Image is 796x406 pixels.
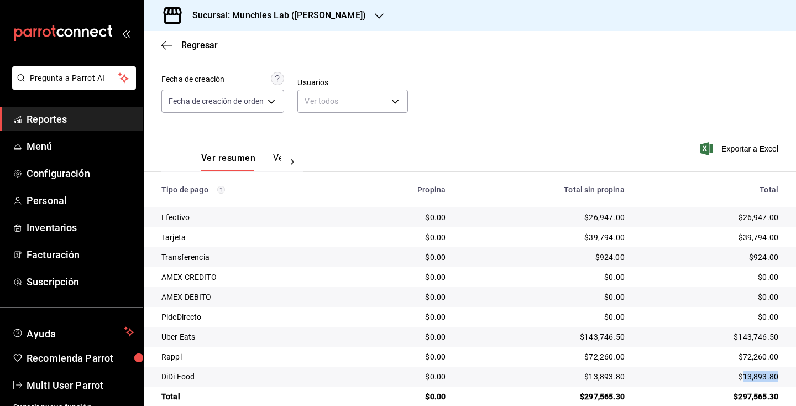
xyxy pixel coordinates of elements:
[27,378,134,393] span: Multi User Parrot
[703,142,778,155] button: Exportar a Excel
[27,193,134,208] span: Personal
[463,212,625,223] div: $26,947.00
[642,272,778,283] div: $0.00
[201,153,281,171] div: navigation tabs
[463,232,625,243] div: $39,794.00
[8,80,136,92] a: Pregunta a Parrot AI
[27,112,134,127] span: Reportes
[169,96,264,107] span: Fecha de creación de orden
[297,79,407,86] label: Usuarios
[161,351,341,362] div: Rappi
[161,74,224,85] div: Fecha de creación
[463,185,625,194] div: Total sin propina
[642,185,778,194] div: Total
[161,292,341,303] div: AMEX DEBITO
[358,185,446,194] div: Propina
[463,331,625,342] div: $143,746.50
[30,72,119,84] span: Pregunta a Parrot AI
[161,331,341,342] div: Uber Eats
[463,351,625,362] div: $72,260.00
[358,391,446,402] div: $0.00
[358,292,446,303] div: $0.00
[463,272,625,283] div: $0.00
[27,274,134,289] span: Suscripción
[358,212,446,223] div: $0.00
[358,252,446,263] div: $0.00
[181,40,218,50] span: Regresar
[463,391,625,402] div: $297,565.30
[201,153,255,171] button: Ver resumen
[161,40,218,50] button: Regresar
[358,311,446,322] div: $0.00
[358,272,446,283] div: $0.00
[642,212,778,223] div: $26,947.00
[161,311,341,322] div: PideDirecto
[358,331,446,342] div: $0.00
[463,371,625,382] div: $13,893.80
[184,9,366,22] h3: Sucursal: Munchies Lab ([PERSON_NAME])
[297,90,407,113] div: Ver todos
[161,371,341,382] div: DiDi Food
[161,212,341,223] div: Efectivo
[463,311,625,322] div: $0.00
[642,331,778,342] div: $143,746.50
[217,186,225,194] svg: Los pagos realizados con Pay y otras terminales son montos brutos.
[642,351,778,362] div: $72,260.00
[463,292,625,303] div: $0.00
[642,292,778,303] div: $0.00
[273,153,315,171] button: Ver pagos
[642,232,778,243] div: $39,794.00
[161,252,341,263] div: Transferencia
[27,139,134,154] span: Menú
[161,272,341,283] div: AMEX CREDITO
[358,371,446,382] div: $0.00
[642,371,778,382] div: $13,893.80
[122,29,130,38] button: open_drawer_menu
[27,325,120,339] span: Ayuda
[642,311,778,322] div: $0.00
[27,247,134,262] span: Facturación
[161,185,341,194] div: Tipo de pago
[463,252,625,263] div: $924.00
[27,351,134,366] span: Recomienda Parrot
[27,220,134,235] span: Inventarios
[161,232,341,243] div: Tarjeta
[642,252,778,263] div: $924.00
[12,66,136,90] button: Pregunta a Parrot AI
[642,391,778,402] div: $297,565.30
[358,232,446,243] div: $0.00
[161,391,341,402] div: Total
[358,351,446,362] div: $0.00
[27,166,134,181] span: Configuración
